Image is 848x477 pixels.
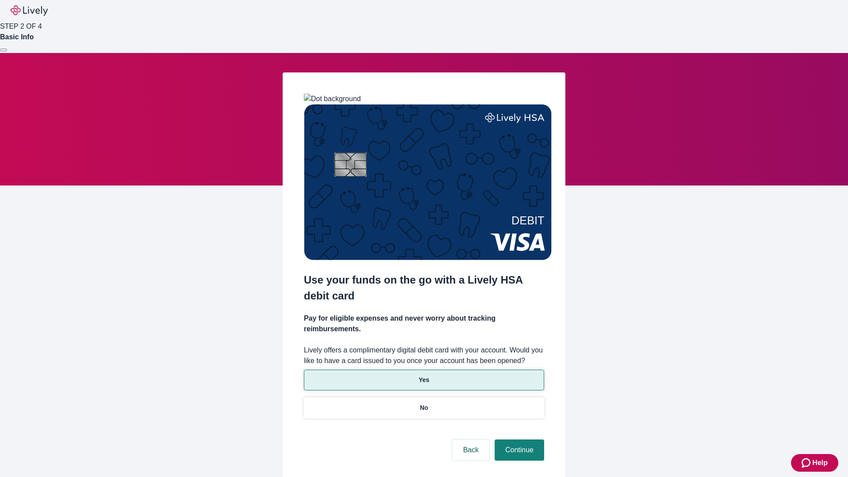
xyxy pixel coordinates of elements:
[304,104,552,260] img: Debit card
[419,375,429,385] p: Yes
[495,439,544,461] button: Continue
[304,397,544,418] button: No
[791,454,838,472] button: Zendesk support iconHelp
[452,439,489,461] button: Back
[304,345,544,366] label: Lively offers a complimentary digital debit card with your account. Would you like to have a card...
[304,370,544,390] button: Yes
[802,458,812,468] svg: Zendesk support icon
[304,272,544,304] h2: Use your funds on the go with a Lively HSA debit card
[304,94,361,104] img: Dot background
[304,313,544,334] h4: Pay for eligible expenses and never worry about tracking reimbursements.
[11,5,48,16] img: Lively
[420,403,428,413] p: No
[812,458,828,468] span: Help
